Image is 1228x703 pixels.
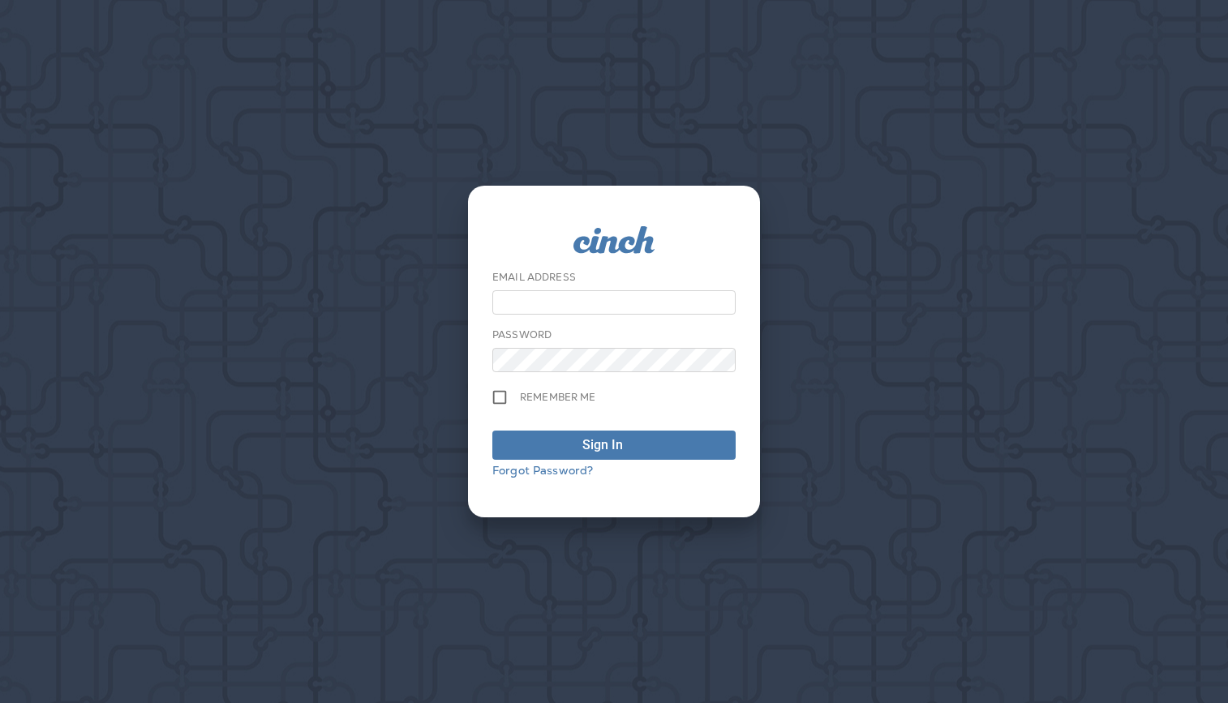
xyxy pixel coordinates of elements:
[492,328,552,341] label: Password
[582,435,623,455] div: Sign In
[492,271,576,284] label: Email Address
[492,463,593,478] a: Forgot Password?
[520,391,596,404] span: Remember me
[492,431,736,460] button: Sign In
